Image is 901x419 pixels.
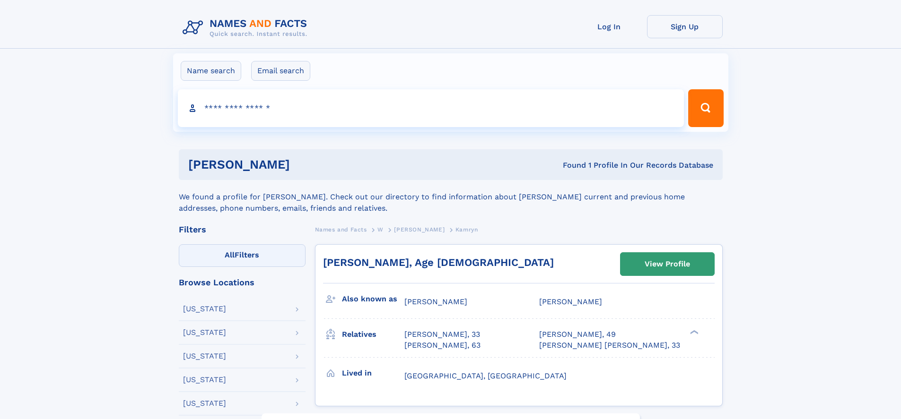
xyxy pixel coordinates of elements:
[179,278,306,287] div: Browse Locations
[183,329,226,336] div: [US_STATE]
[571,15,647,38] a: Log In
[183,400,226,407] div: [US_STATE]
[404,340,481,351] a: [PERSON_NAME], 63
[377,223,384,235] a: W
[377,226,384,233] span: W
[181,61,241,81] label: Name search
[179,244,306,267] label: Filters
[539,329,616,340] a: [PERSON_NAME], 49
[539,340,680,351] a: [PERSON_NAME] [PERSON_NAME], 33
[342,365,404,381] h3: Lived in
[315,223,367,235] a: Names and Facts
[225,250,235,259] span: All
[539,297,602,306] span: [PERSON_NAME]
[647,15,723,38] a: Sign Up
[342,326,404,342] h3: Relatives
[179,180,723,214] div: We found a profile for [PERSON_NAME]. Check out our directory to find information about [PERSON_N...
[183,376,226,384] div: [US_STATE]
[688,89,723,127] button: Search Button
[183,305,226,313] div: [US_STATE]
[183,352,226,360] div: [US_STATE]
[404,297,467,306] span: [PERSON_NAME]
[188,159,427,171] h1: [PERSON_NAME]
[404,371,567,380] span: [GEOGRAPHIC_DATA], [GEOGRAPHIC_DATA]
[251,61,310,81] label: Email search
[621,253,714,275] a: View Profile
[394,226,445,233] span: [PERSON_NAME]
[179,15,315,41] img: Logo Names and Facts
[426,160,713,171] div: Found 1 Profile In Our Records Database
[645,253,690,275] div: View Profile
[688,329,699,335] div: ❯
[455,226,478,233] span: Kamryn
[342,291,404,307] h3: Also known as
[178,89,684,127] input: search input
[404,329,480,340] a: [PERSON_NAME], 33
[394,223,445,235] a: [PERSON_NAME]
[179,225,306,234] div: Filters
[323,257,554,268] a: [PERSON_NAME], Age [DEMOGRAPHIC_DATA]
